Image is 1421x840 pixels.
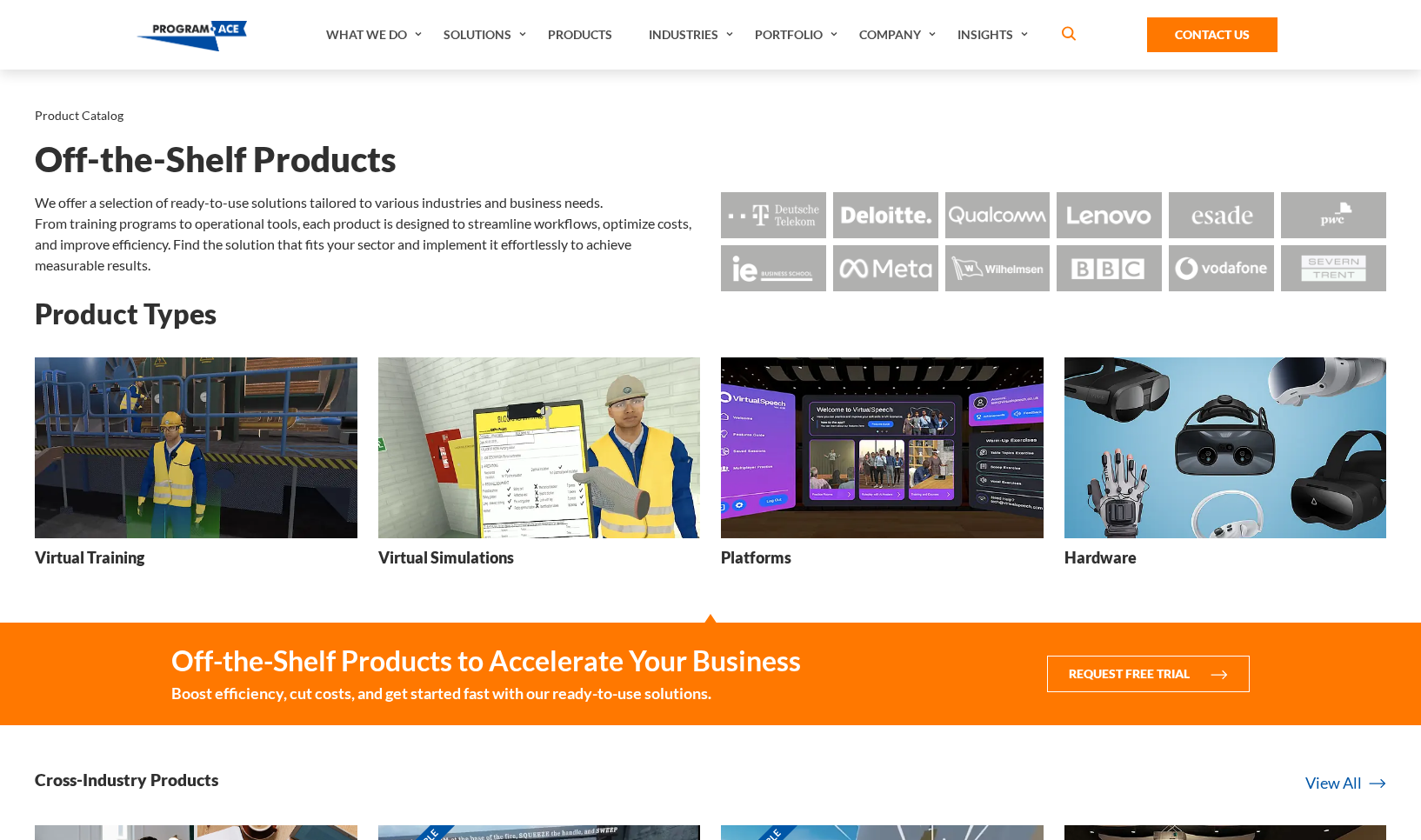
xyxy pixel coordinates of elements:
[721,192,826,238] img: Logo - Deutsche Telekom
[1064,357,1387,538] img: Hardware
[833,245,938,291] img: Logo - Meta
[35,769,218,790] h3: Cross-Industry Products
[1169,245,1274,291] img: Logo - Vodafone
[1064,547,1137,569] h3: Hardware
[137,21,247,51] img: Program-Ace
[35,104,1386,127] nav: breadcrumb
[171,682,801,704] small: Boost efficiency, cut costs, and get started fast with our ready-to-use solutions.
[35,192,700,213] p: We offer a selection of ready-to-use solutions tailored to various industries and business needs.
[35,213,700,276] p: From training programs to operational tools, each product is designed to streamline workflows, op...
[35,298,1386,329] h2: Product Types
[1047,656,1250,692] button: Request Free Trial
[1281,245,1386,291] img: Logo - Seven Trent
[171,643,801,678] strong: Off-the-Shelf Products to Accelerate Your Business
[35,104,123,127] li: Product Catalog
[1281,192,1386,238] img: Logo - Pwc
[721,357,1044,582] a: Platforms
[1147,17,1278,52] a: Contact Us
[721,245,826,291] img: Logo - Ie Business School
[35,357,357,582] a: Virtual Training
[721,547,791,569] h3: Platforms
[833,192,938,238] img: Logo - Deloitte
[1064,357,1387,582] a: Hardware
[378,357,701,582] a: Virtual Simulations
[1305,771,1386,795] a: View All
[945,245,1051,291] img: Logo - Wilhemsen
[1169,192,1274,238] img: Logo - Esade
[35,547,144,569] h3: Virtual Training
[1057,192,1162,238] img: Logo - Lenovo
[378,547,514,569] h3: Virtual Simulations
[35,144,1386,175] h1: Off-the-Shelf Products
[721,357,1044,538] img: Platforms
[945,192,1051,238] img: Logo - Qualcomm
[378,357,701,538] img: Virtual Simulations
[35,357,357,538] img: Virtual Training
[1057,245,1162,291] img: Logo - BBC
